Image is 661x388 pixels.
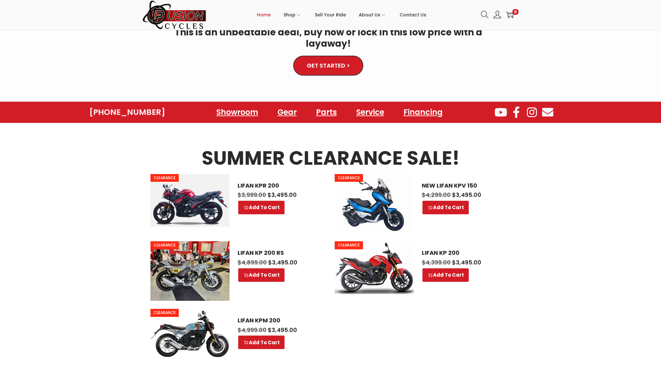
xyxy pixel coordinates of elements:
[267,191,271,199] span: $
[271,105,303,120] a: Gear
[150,174,230,227] a: CLEARANCE
[422,191,451,199] span: 4,299.00
[335,241,414,294] img: LIFAN KP 200
[268,326,272,334] span: $
[422,201,469,214] a: Select options for “NEW LIFAN KPV 150”
[150,241,230,301] a: CLEARANCE
[422,258,451,266] span: 4,399.00
[238,191,266,199] span: 3,999.00
[257,0,271,29] a: Home
[335,241,414,294] a: CLEARANCE
[238,258,241,266] span: $
[150,149,511,168] h3: SUMMER CLEARANCE SALE!
[452,191,481,199] span: 3,495.00
[335,174,363,182] span: CLEARANCE
[422,268,469,282] a: Select options for “LIFAN KP 200”
[89,108,165,117] a: [PHONE_NUMBER]
[238,191,241,199] span: $
[238,326,241,334] span: $
[452,191,456,199] span: $
[335,174,414,234] img: NEW LIFAN KPV 150
[335,241,363,249] span: CLEARANCE
[150,174,230,227] img: LIFAN KPR 200
[238,317,318,324] a: LIFAN KPM 200
[422,249,503,256] a: LIFAN KP 200
[150,241,230,301] img: LIFAN KP 200 RS
[150,241,179,249] span: CLEARANCE
[267,191,297,199] span: 3,495.00
[293,56,363,76] a: GET STARTED >
[400,7,426,23] span: Contact Us
[422,182,503,189] a: NEW LIFAN KPV 150
[359,7,380,23] span: About Us
[238,326,267,334] span: 4,999.00
[310,105,343,120] a: Parts
[315,0,346,29] a: Sell Your Ride
[284,7,295,23] span: Shop
[400,0,426,29] a: Contact Us
[238,268,285,282] a: Select options for “LIFAN KP 200 RS”
[307,63,350,69] span: GET STARTED >
[350,105,391,120] a: Service
[257,7,271,23] span: Home
[210,105,265,120] a: Showroom
[238,201,285,214] a: Select options for “LIFAN KPR 200”
[359,0,387,29] a: About Us
[238,182,318,189] a: LIFAN KPR 200
[335,174,414,234] a: CLEARANCE
[168,27,488,49] h4: This is an unbeatable deal, buy now or lock in this low price with a layaway!
[506,11,514,19] a: 0
[284,0,302,29] a: Shop
[315,7,346,23] span: Sell Your Ride
[210,105,449,120] nav: Menu
[238,336,285,349] a: Select options for “LIFAN KPM 200”
[397,105,449,120] a: Financing
[268,258,297,266] span: 3,495.00
[422,191,426,199] span: $
[150,309,179,317] span: CLEARANCE
[150,174,179,182] span: CLEARANCE
[422,258,426,266] span: $
[238,258,267,266] span: 4,899.00
[268,326,297,334] span: 3,495.00
[238,249,318,256] a: LIFAN KP 200 RS
[452,258,481,266] span: 3,495.00
[150,309,230,357] img: LIFAN KPM 200
[150,309,230,357] a: CLEARANCE
[268,258,272,266] span: $
[452,258,456,266] span: $
[207,0,476,29] nav: Primary navigation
